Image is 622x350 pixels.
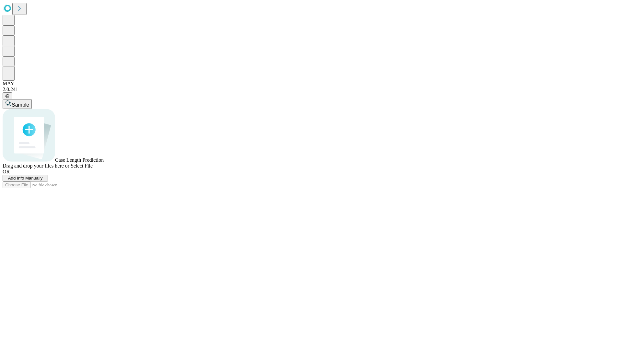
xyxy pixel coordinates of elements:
div: MAY [3,81,619,87]
button: Add Info Manually [3,175,48,181]
button: Sample [3,99,32,109]
span: OR [3,169,10,174]
span: Add Info Manually [8,176,43,181]
span: Select File [71,163,93,169]
span: Sample [12,102,29,108]
div: 2.0.241 [3,87,619,92]
span: @ [5,93,10,98]
button: @ [3,92,12,99]
span: Case Length Prediction [55,157,104,163]
span: Drag and drop your files here or [3,163,69,169]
